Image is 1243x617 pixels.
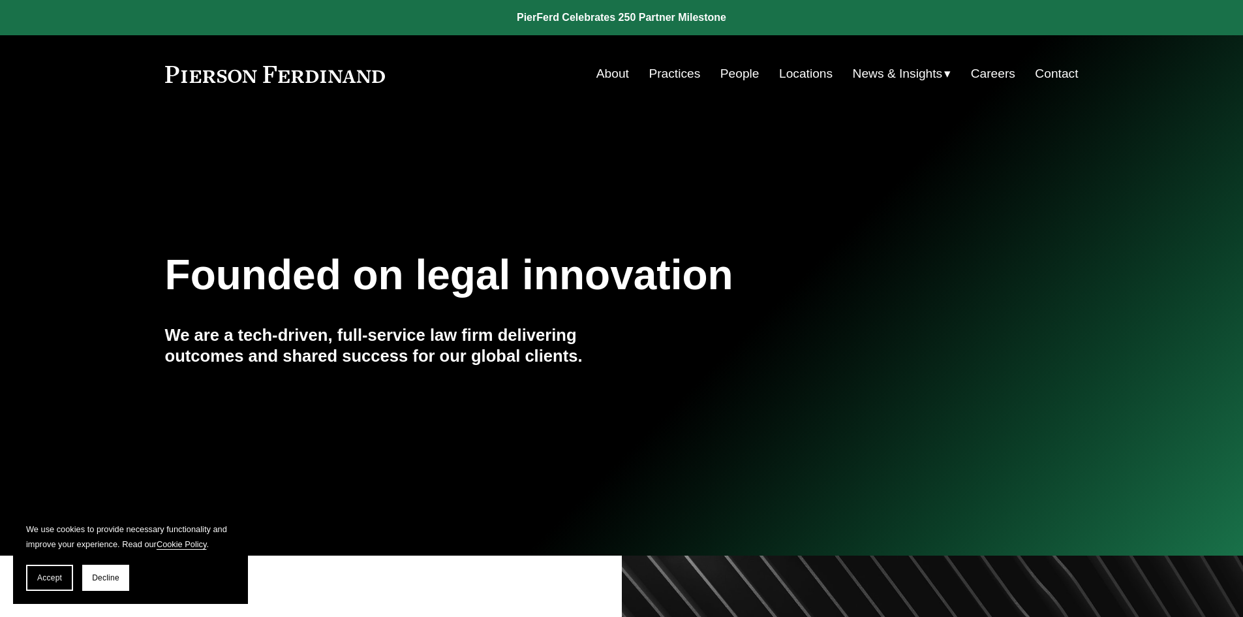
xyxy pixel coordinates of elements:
[649,61,700,86] a: Practices
[853,61,951,86] a: folder dropdown
[165,251,927,299] h1: Founded on legal innovation
[971,61,1015,86] a: Careers
[26,565,73,591] button: Accept
[92,573,119,582] span: Decline
[1035,61,1078,86] a: Contact
[720,61,760,86] a: People
[853,63,943,86] span: News & Insights
[779,61,833,86] a: Locations
[165,324,622,367] h4: We are a tech-driven, full-service law firm delivering outcomes and shared success for our global...
[37,573,62,582] span: Accept
[82,565,129,591] button: Decline
[596,61,629,86] a: About
[13,509,248,604] section: Cookie banner
[26,522,235,552] p: We use cookies to provide necessary functionality and improve your experience. Read our .
[157,539,207,549] a: Cookie Policy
